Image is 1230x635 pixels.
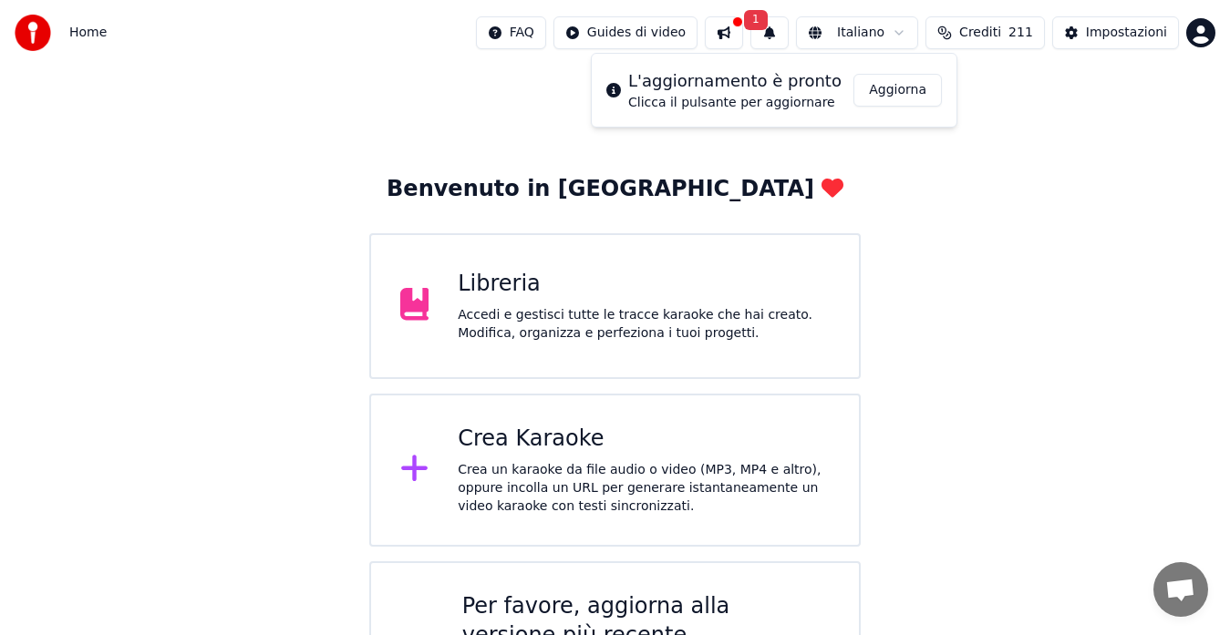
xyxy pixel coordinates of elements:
span: Crediti [959,24,1001,42]
button: FAQ [476,16,546,49]
div: Crea un karaoke da file audio o video (MP3, MP4 e altro), oppure incolla un URL per generare ista... [458,461,830,516]
nav: breadcrumb [69,24,107,42]
div: Clicca il pulsante per aggiornare [628,94,842,112]
div: Crea Karaoke [458,425,830,454]
button: Crediti211 [925,16,1045,49]
button: Impostazioni [1052,16,1179,49]
button: Guides di video [553,16,698,49]
span: Home [69,24,107,42]
div: L'aggiornamento è pronto [628,68,842,94]
div: Benvenuto in [GEOGRAPHIC_DATA] [387,175,843,204]
img: youka [15,15,51,51]
div: Accedi e gestisci tutte le tracce karaoke che hai creato. Modifica, organizza e perfeziona i tuoi... [458,306,830,343]
span: 1 [744,10,768,30]
div: Libreria [458,270,830,299]
span: 211 [1008,24,1033,42]
button: 1 [750,16,789,49]
button: Aggiorna [853,74,942,107]
div: Aprire la chat [1153,562,1208,617]
div: Impostazioni [1086,24,1167,42]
